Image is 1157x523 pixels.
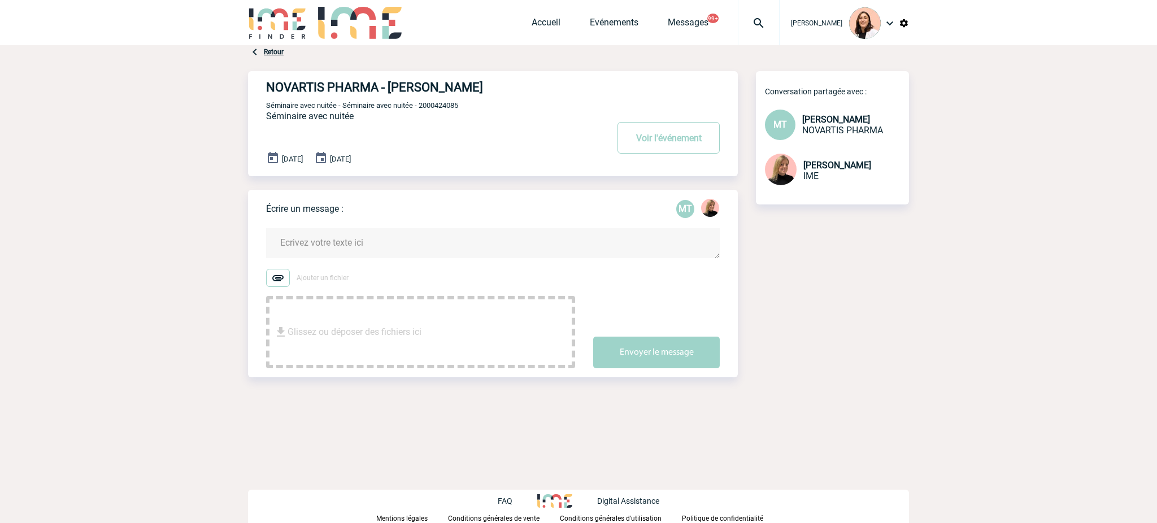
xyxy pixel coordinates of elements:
p: Mentions légales [376,515,428,522]
p: Digital Assistance [597,496,659,505]
img: 131233-0.png [765,154,797,185]
span: IME [803,171,819,181]
p: Politique de confidentialité [682,515,763,522]
span: Glissez ou déposer des fichiers ici [288,304,421,360]
button: Envoyer le message [593,337,720,368]
span: [DATE] [282,155,303,163]
span: Séminaire avec nuitée [266,111,354,121]
span: NOVARTIS PHARMA [802,125,883,136]
img: file_download.svg [274,325,288,339]
p: Conditions générales de vente [448,515,540,522]
a: Politique de confidentialité [682,512,781,523]
a: Conditions générales d'utilisation [560,512,682,523]
span: [PERSON_NAME] [802,114,870,125]
p: FAQ [498,496,512,505]
a: Mentions légales [376,512,448,523]
a: Messages [668,17,708,33]
a: Conditions générales de vente [448,512,560,523]
a: FAQ [498,495,537,505]
button: Voir l'événement [617,122,720,154]
span: [PERSON_NAME] [803,160,871,171]
span: Séminaire avec nuitée - Séminaire avec nuitée - 2000424085 [266,101,458,110]
img: IME-Finder [248,7,307,39]
img: 131233-0.png [701,199,719,217]
span: Ajouter un fichier [297,274,349,282]
span: [PERSON_NAME] [791,19,842,27]
p: Écrire un message : [266,203,343,214]
a: Evénements [590,17,638,33]
p: Conversation partagée avec : [765,87,909,96]
button: 99+ [707,14,719,23]
img: 129834-0.png [849,7,881,39]
span: MT [773,119,787,130]
h4: NOVARTIS PHARMA - [PERSON_NAME] [266,80,574,94]
img: http://www.idealmeetingsevents.fr/ [537,494,572,508]
p: MT [676,200,694,218]
div: Marie-Christine TREBOUTA [676,200,694,218]
p: Conditions générales d'utilisation [560,515,662,522]
a: Retour [264,48,284,56]
span: [DATE] [330,155,351,163]
a: Accueil [532,17,560,33]
div: Estelle PERIOU [701,199,719,219]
